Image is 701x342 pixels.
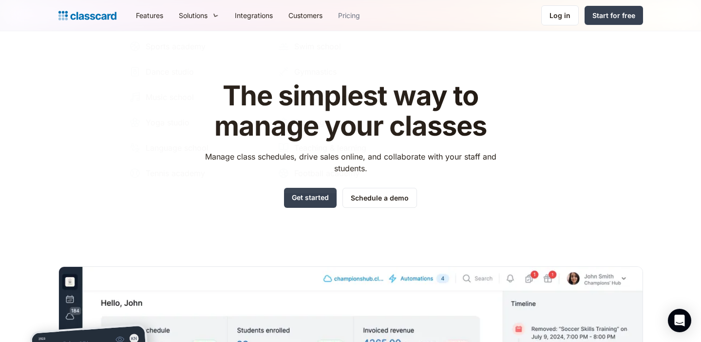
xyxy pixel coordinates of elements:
[146,117,189,128] div: Yoga studio
[281,4,330,26] a: Customers
[668,309,691,332] div: Open Intercom Messenger
[294,91,362,103] div: Martial arts school
[294,117,324,128] div: Tutoring
[592,10,635,20] div: Start for free
[125,37,268,56] a: Sports academy
[274,62,417,81] a: Gymnastics
[330,4,368,26] a: Pricing
[179,10,208,20] div: Solutions
[58,9,116,22] a: home
[541,5,579,25] a: Log in
[146,142,208,154] div: Language school
[274,163,417,183] a: Football academy
[125,113,268,132] a: Yoga studio
[294,142,366,154] div: Teaching & learning
[342,188,417,208] a: Schedule a demo
[146,66,194,78] div: Dance studio
[294,40,341,52] div: Swim school
[549,10,570,20] div: Log in
[125,163,268,183] a: Tennis academy
[227,4,281,26] a: Integrations
[125,87,268,107] a: Music school
[146,91,194,103] div: Music school
[274,138,417,158] a: Teaching & learning
[125,62,268,81] a: Dance studio
[146,40,206,52] div: Sports academy
[274,113,417,132] a: Tutoring
[294,167,360,179] div: Football academy
[284,188,337,208] a: Get started
[274,37,417,56] a: Swim school
[294,66,337,78] div: Gymnastics
[146,167,205,179] div: Tennis academy
[128,4,171,26] a: Features
[115,26,427,193] nav: Solutions
[171,4,227,26] div: Solutions
[274,87,417,107] a: Martial arts school
[125,138,268,158] a: Language school
[585,6,643,25] a: Start for free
